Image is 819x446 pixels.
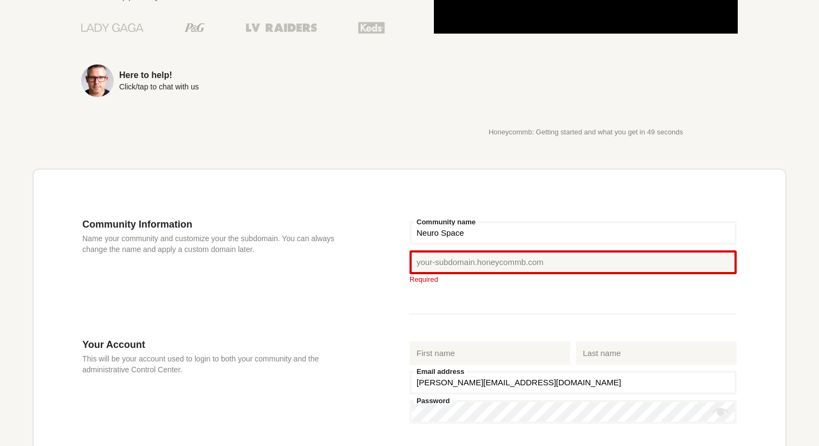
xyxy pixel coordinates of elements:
img: Lady Gaga [81,20,144,36]
img: Keds [358,21,385,35]
h3: Community Information [82,218,344,230]
img: Procter & Gamble [185,23,205,32]
input: your-subdomain.honeycommb.com [409,250,737,274]
img: Sean [81,64,114,97]
input: First name [409,341,570,365]
input: Email address [409,371,737,395]
label: Community name [414,218,478,225]
p: Name your community and customize your the subdomain. You can always change the name and apply a ... [82,233,344,255]
div: Required [409,276,737,283]
p: This will be your account used to login to both your community and the administrative Control Cen... [82,353,344,375]
div: Click/tap to chat with us [119,83,199,91]
input: Last name [576,341,737,365]
button: Show password [712,404,729,421]
label: Email address [414,368,467,375]
img: Las Vegas Raiders [246,23,317,32]
input: Community name [409,221,737,245]
label: Password [414,397,452,404]
div: Here to help! [119,71,199,80]
p: Honeycommb: Getting started and what you get in 49 seconds [434,128,738,136]
h3: Your Account [82,339,344,351]
a: Here to help!Click/tap to chat with us [81,64,385,97]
